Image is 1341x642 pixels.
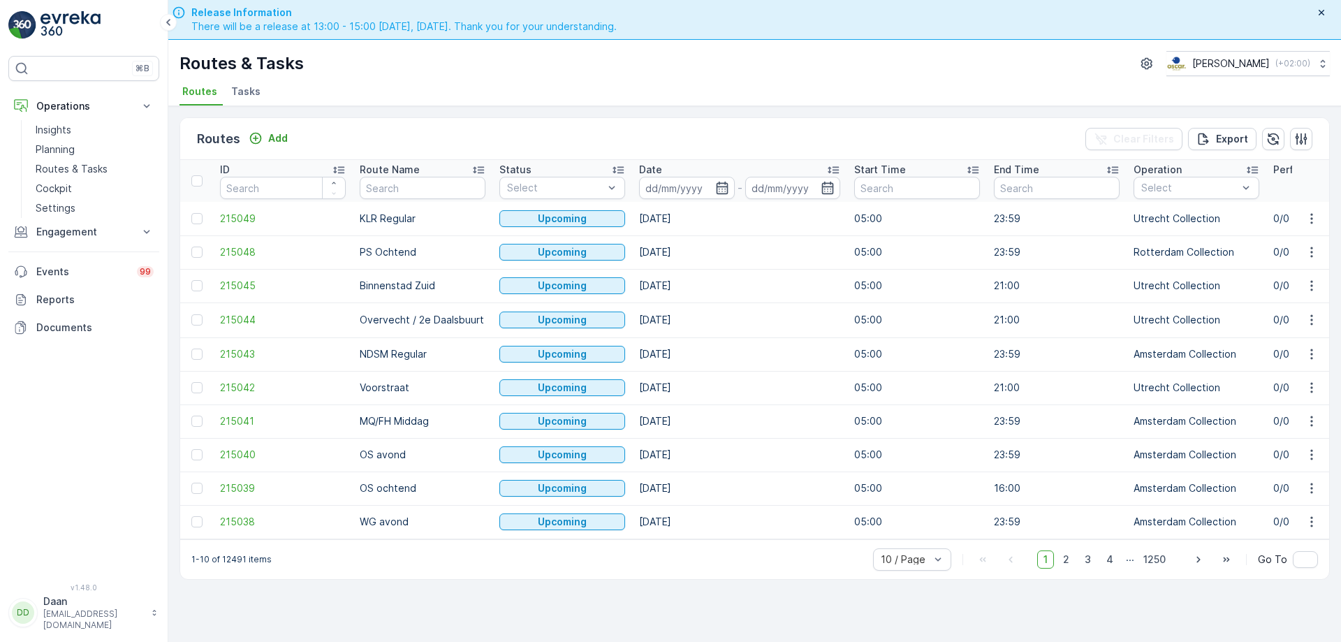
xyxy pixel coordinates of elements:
[41,11,101,39] img: logo_light-DOdMpM7g.png
[220,448,346,462] a: 215040
[8,218,159,246] button: Engagement
[191,20,617,34] span: There will be a release at 13:00 - 15:00 [DATE], [DATE]. Thank you for your understanding.
[987,337,1127,371] td: 23:59
[8,11,36,39] img: logo
[353,472,492,505] td: OS ochtend
[36,293,154,307] p: Reports
[353,235,492,269] td: PS Ochtend
[8,583,159,592] span: v 1.48.0
[1127,202,1266,235] td: Utrecht Collection
[854,177,980,199] input: Search
[538,515,587,529] p: Upcoming
[191,6,617,20] span: Release Information
[220,163,230,177] p: ID
[632,404,847,438] td: [DATE]
[191,349,203,360] div: Toggle Row Selected
[847,438,987,472] td: 05:00
[220,212,346,226] a: 215049
[1127,269,1266,302] td: Utrecht Collection
[220,347,346,361] span: 215043
[738,180,742,196] p: -
[353,202,492,235] td: KLR Regular
[191,516,203,527] div: Toggle Row Selected
[632,472,847,505] td: [DATE]
[499,210,625,227] button: Upcoming
[135,63,149,74] p: ⌘B
[220,177,346,199] input: Search
[36,123,71,137] p: Insights
[8,594,159,631] button: DDDaan[EMAIL_ADDRESS][DOMAIN_NAME]
[220,515,346,529] a: 215038
[197,129,240,149] p: Routes
[499,480,625,497] button: Upcoming
[268,131,288,145] p: Add
[36,143,75,156] p: Planning
[987,269,1127,302] td: 21:00
[191,247,203,258] div: Toggle Row Selected
[847,235,987,269] td: 05:00
[632,235,847,269] td: [DATE]
[30,179,159,198] a: Cockpit
[632,202,847,235] td: [DATE]
[1078,550,1097,569] span: 3
[30,140,159,159] a: Planning
[220,279,346,293] a: 215045
[538,245,587,259] p: Upcoming
[191,213,203,224] div: Toggle Row Selected
[1273,163,1335,177] p: Performance
[987,505,1127,539] td: 23:59
[220,481,346,495] a: 215039
[1166,56,1187,71] img: basis-logo_rgb2x.png
[987,472,1127,505] td: 16:00
[36,162,108,176] p: Routes & Tasks
[43,608,144,631] p: [EMAIL_ADDRESS][DOMAIN_NAME]
[1137,550,1172,569] span: 1250
[1188,128,1256,150] button: Export
[1127,505,1266,539] td: Amsterdam Collection
[30,198,159,218] a: Settings
[140,266,151,277] p: 99
[847,371,987,404] td: 05:00
[499,413,625,430] button: Upcoming
[1127,472,1266,505] td: Amsterdam Collection
[1275,58,1310,69] p: ( +02:00 )
[499,244,625,261] button: Upcoming
[632,337,847,371] td: [DATE]
[1127,371,1266,404] td: Utrecht Collection
[36,321,154,335] p: Documents
[220,381,346,395] a: 215042
[507,181,603,195] p: Select
[243,130,293,147] button: Add
[182,85,217,99] span: Routes
[538,347,587,361] p: Upcoming
[847,472,987,505] td: 05:00
[191,554,272,565] p: 1-10 of 12491 items
[191,483,203,494] div: Toggle Row Selected
[191,314,203,326] div: Toggle Row Selected
[499,163,532,177] p: Status
[231,85,261,99] span: Tasks
[987,235,1127,269] td: 23:59
[847,505,987,539] td: 05:00
[538,212,587,226] p: Upcoming
[499,346,625,363] button: Upcoming
[847,269,987,302] td: 05:00
[43,594,144,608] p: Daan
[745,177,841,199] input: dd/mm/yyyy
[1258,553,1287,567] span: Go To
[36,225,131,239] p: Engagement
[632,505,847,539] td: [DATE]
[353,404,492,438] td: MQ/FH Middag
[538,414,587,428] p: Upcoming
[1126,550,1134,569] p: ...
[1192,57,1270,71] p: [PERSON_NAME]
[499,379,625,396] button: Upcoming
[353,371,492,404] td: Voorstraat
[847,202,987,235] td: 05:00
